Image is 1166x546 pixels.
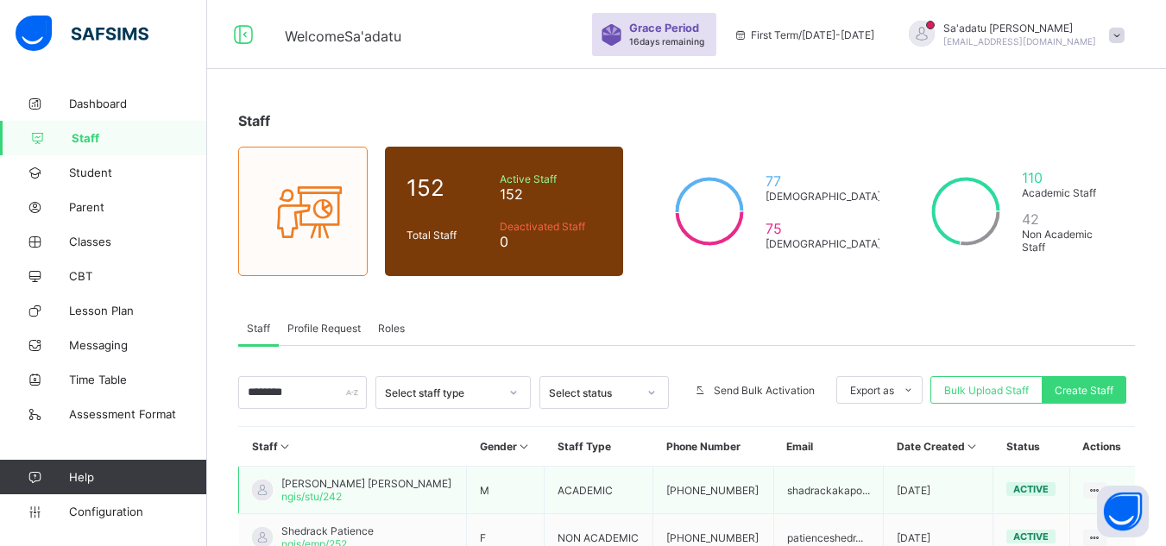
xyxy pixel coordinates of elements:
[1069,427,1135,467] th: Actions
[766,237,881,250] span: [DEMOGRAPHIC_DATA]
[69,166,207,179] span: Student
[714,384,815,397] span: Send Bulk Activation
[500,220,602,233] span: Deactivated Staff
[1013,483,1049,495] span: active
[892,21,1133,49] div: Sa'adatu Muhammed
[281,477,451,490] span: [PERSON_NAME] [PERSON_NAME]
[773,427,884,467] th: Email
[378,322,405,335] span: Roles
[944,384,1029,397] span: Bulk Upload Staff
[407,174,491,201] span: 152
[385,386,499,399] div: Select staff type
[467,427,545,467] th: Gender
[500,233,602,250] span: 0
[629,22,699,35] span: Grace Period
[285,28,401,45] span: Welcome Sa'adatu
[281,524,374,537] span: Shedrack Patience
[943,36,1096,47] span: [EMAIL_ADDRESS][DOMAIN_NAME]
[653,427,773,467] th: Phone Number
[69,304,207,317] span: Lesson Plan
[69,373,207,386] span: Time Table
[467,467,545,514] td: M
[943,22,1096,35] span: Sa'adatu [PERSON_NAME]
[278,440,293,453] i: Sort in Ascending Order
[238,112,270,129] span: Staff
[69,338,207,352] span: Messaging
[993,427,1070,467] th: Status
[884,467,993,514] td: [DATE]
[69,407,207,421] span: Assessment Format
[545,427,653,467] th: Staff Type
[287,322,361,335] span: Profile Request
[69,97,207,110] span: Dashboard
[629,36,704,47] span: 16 days remaining
[1022,228,1113,254] span: Non Academic Staff
[965,440,980,453] i: Sort in Ascending Order
[69,505,206,518] span: Configuration
[773,467,884,514] td: shadrackakapo...
[1013,530,1049,543] span: active
[1097,486,1149,537] button: Open asap
[72,131,207,145] span: Staff
[766,173,881,190] span: 77
[69,269,207,283] span: CBT
[766,220,881,237] span: 75
[281,490,342,503] span: ngis/stu/242
[884,427,993,467] th: Date Created
[850,384,894,397] span: Export as
[402,224,495,246] div: Total Staff
[69,200,207,214] span: Parent
[766,190,881,203] span: [DEMOGRAPHIC_DATA]
[734,28,874,41] span: session/term information
[239,427,467,467] th: Staff
[601,24,622,46] img: sticker-purple.71386a28dfed39d6af7621340158ba97.svg
[517,440,532,453] i: Sort in Ascending Order
[247,322,270,335] span: Staff
[1022,210,1113,228] span: 42
[653,467,773,514] td: [PHONE_NUMBER]
[69,235,207,248] span: Classes
[500,185,602,203] span: 152
[69,470,206,484] span: Help
[1022,186,1113,199] span: Academic Staff
[16,16,148,52] img: safsims
[500,173,602,185] span: Active Staff
[549,386,637,399] div: Select status
[545,467,653,514] td: ACADEMIC
[1055,384,1113,397] span: Create Staff
[1022,169,1113,186] span: 110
